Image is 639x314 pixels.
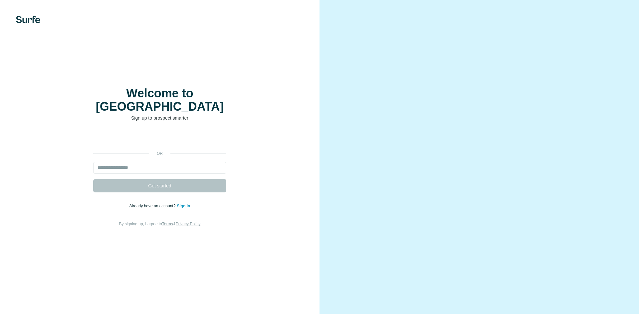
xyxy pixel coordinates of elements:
[176,222,201,226] a: Privacy Policy
[129,204,177,208] span: Already have an account?
[162,222,173,226] a: Terms
[149,151,170,157] p: or
[16,16,40,23] img: Surfe's logo
[93,87,226,113] h1: Welcome to [GEOGRAPHIC_DATA]
[177,204,190,208] a: Sign in
[119,222,201,226] span: By signing up, I agree to &
[93,115,226,121] p: Sign up to prospect smarter
[90,131,230,146] iframe: Botão "Fazer login com o Google"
